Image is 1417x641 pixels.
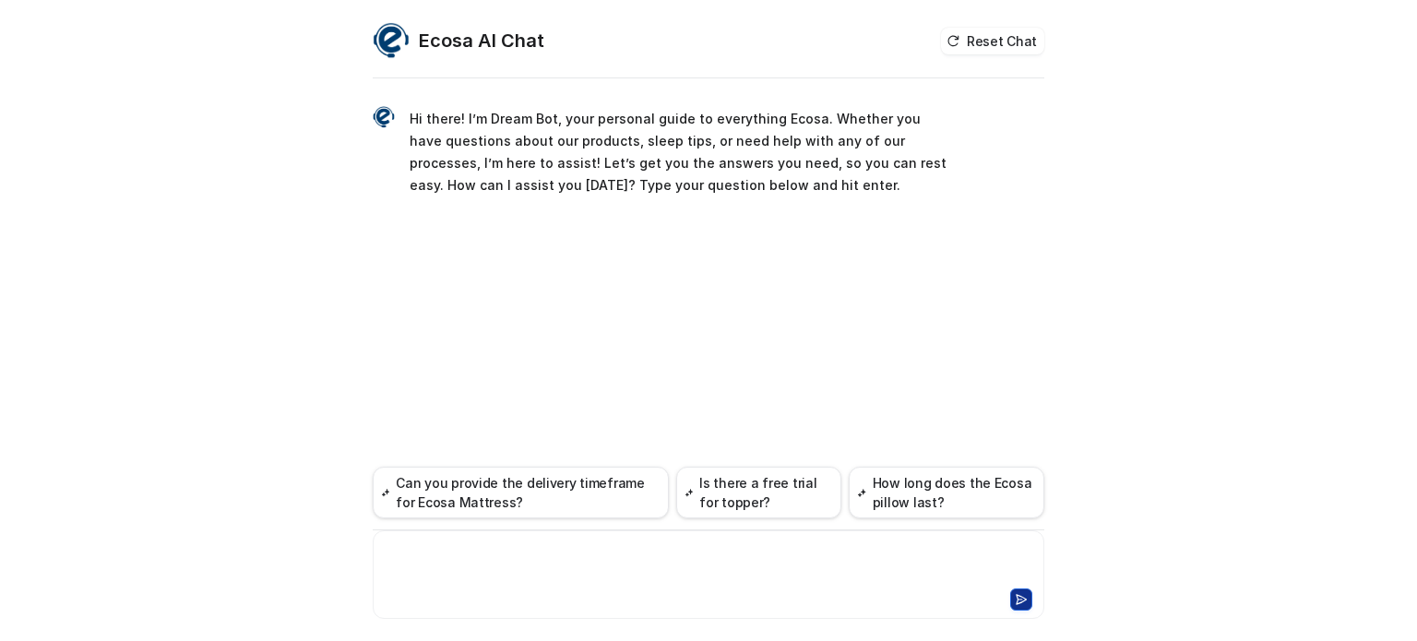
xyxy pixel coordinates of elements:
[373,22,410,59] img: Widget
[676,467,841,518] button: Is there a free trial for topper?
[373,467,669,518] button: Can you provide the delivery timeframe for Ecosa Mattress?
[419,28,544,53] h2: Ecosa AI Chat
[410,108,949,196] p: Hi there! I’m Dream Bot, your personal guide to everything Ecosa. Whether you have questions abou...
[373,106,395,128] img: Widget
[941,28,1044,54] button: Reset Chat
[849,467,1044,518] button: How long does the Ecosa pillow last?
